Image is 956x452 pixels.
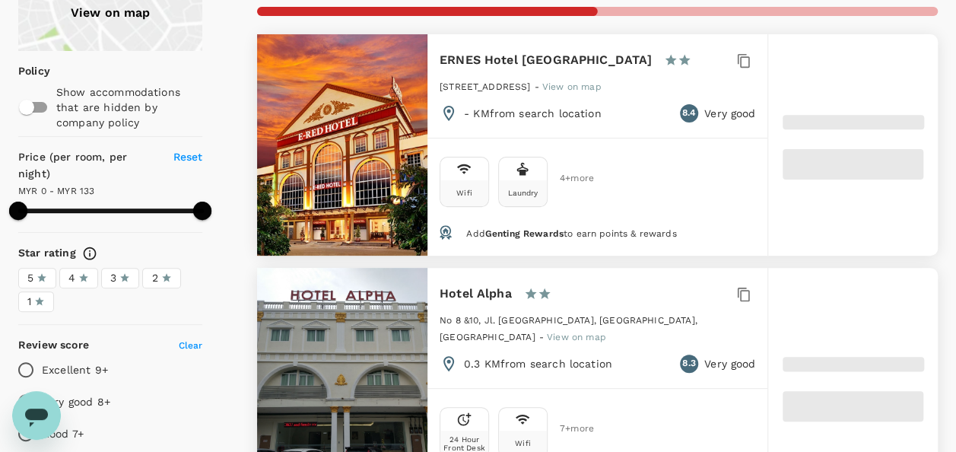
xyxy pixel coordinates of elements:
[464,106,602,121] p: - KM from search location
[56,84,202,130] p: Show accommodations that are hidden by company policy
[18,149,157,183] h6: Price (per room, per night)
[179,340,203,351] span: Clear
[704,106,755,121] p: Very good
[18,337,89,354] h6: Review score
[18,186,94,196] span: MYR 0 - MYR 133
[456,189,472,197] div: Wifi
[12,391,61,440] iframe: Button to launch messaging window
[42,394,110,409] p: Very good 8+
[68,270,75,286] span: 4
[542,81,602,92] span: View on map
[27,294,31,310] span: 1
[682,106,696,121] span: 8.4
[18,245,76,262] h6: Star rating
[547,330,606,342] a: View on map
[466,228,676,239] span: Add to earn points & rewards
[18,63,28,78] p: Policy
[539,332,547,342] span: -
[110,270,116,286] span: 3
[704,356,755,371] p: Very good
[485,228,564,239] span: Genting Rewards
[440,315,697,342] span: No 8 &10, Jl. [GEOGRAPHIC_DATA], [GEOGRAPHIC_DATA], [GEOGRAPHIC_DATA]
[173,151,203,163] span: Reset
[443,435,485,452] div: 24 Hour Front Desk
[440,49,652,71] h6: ERNES Hotel [GEOGRAPHIC_DATA]
[82,246,97,261] svg: Star ratings are awarded to properties to represent the quality of services, facilities, and amen...
[535,81,542,92] span: -
[440,283,512,304] h6: Hotel Alpha
[542,80,602,92] a: View on map
[507,189,538,197] div: Laundry
[42,426,84,441] p: Good 7+
[560,424,583,434] span: 7 + more
[560,173,583,183] span: 4 + more
[27,270,33,286] span: 5
[464,356,612,371] p: 0.3 KM from search location
[42,362,108,377] p: Excellent 9+
[515,439,531,447] div: Wifi
[151,270,157,286] span: 2
[682,356,695,371] span: 8.3
[547,332,606,342] span: View on map
[440,81,530,92] span: [STREET_ADDRESS]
